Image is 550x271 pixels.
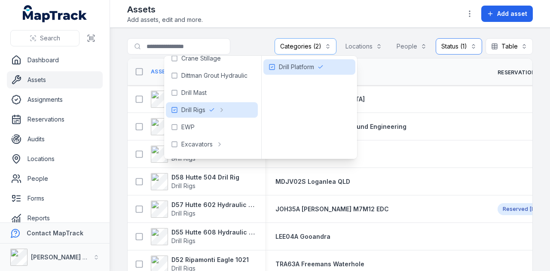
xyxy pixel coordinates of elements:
a: Locations [7,150,103,167]
span: Drill Rigs [171,182,196,189]
a: Dashboard [7,52,103,69]
a: D57 Hutte 602 Hydraulic Crawler DrillDrill Rigs [151,201,255,218]
a: Audits [7,131,103,148]
button: Locations [340,38,388,55]
a: D65 Birdie 517 Drill RigDrill Rigs [151,118,240,135]
a: MDJV02S Loganlea QLD [275,177,350,186]
span: Crane Stillage [181,54,221,63]
span: LEE04A Gooandra [275,233,330,240]
button: Status (1) [436,38,482,55]
span: MDJV02S Loganlea QLD [275,178,350,185]
span: Drill Platform [279,63,314,71]
span: Excavators [181,140,213,149]
a: Assets [7,71,103,88]
a: TRA63A Freemans Waterhole [275,260,364,268]
span: Forklift [181,157,200,166]
a: Asset [151,68,179,75]
strong: D58 Hutte 504 Dril Rig [171,173,239,182]
strong: D57 Hutte 602 Hydraulic Crawler Drill [171,201,255,209]
span: Drill Mast [181,88,207,97]
span: Add asset [497,9,527,18]
time: 13/10/2025, 12:00:00 am [530,206,547,213]
button: Add asset [481,6,533,22]
strong: Contact MapTrack [27,229,83,237]
a: MapTrack [23,5,87,22]
strong: D55 Hutte 608 Hydraulic Crawler Drill [171,228,255,237]
span: EWP [181,123,195,131]
button: Table [486,38,533,55]
span: Drill Rigs [181,106,205,114]
span: Drill Rigs [171,210,196,217]
h2: Assets [127,3,203,15]
a: D58 Hutte 504 Dril RigDrill Rigs [151,173,239,190]
strong: [PERSON_NAME] Group [31,253,101,261]
a: People [7,170,103,187]
span: Drill Rigs [171,237,196,244]
a: Assignments [7,91,103,108]
span: Drill Rigs [171,155,196,162]
a: LEE04A Gooandra [275,232,330,241]
span: Reservation [498,69,535,76]
a: D61 Sandvik Di550 Crawler DrillDrill Rigs [151,146,255,163]
button: Categories (2) [275,38,336,55]
a: Reservations [7,111,103,128]
span: Asset [151,68,169,75]
strong: D52 Ripamonti Eagle 1021 [171,256,249,264]
a: D55 Hutte 608 Hydraulic Crawler DrillDrill Rigs [151,228,255,245]
a: JOH35A [PERSON_NAME] M7M12 EDC [275,205,389,213]
span: Dittman Grout Hydraulic [181,71,247,80]
span: [DATE] [530,206,547,212]
a: D66 Hutte 602 Drill RigDrill Rigs [151,91,241,108]
button: Search [10,30,79,46]
a: Reports [7,210,103,227]
a: Forms [7,190,103,207]
button: People [391,38,432,55]
span: Add assets, edit and more. [127,15,203,24]
span: Search [40,34,60,43]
